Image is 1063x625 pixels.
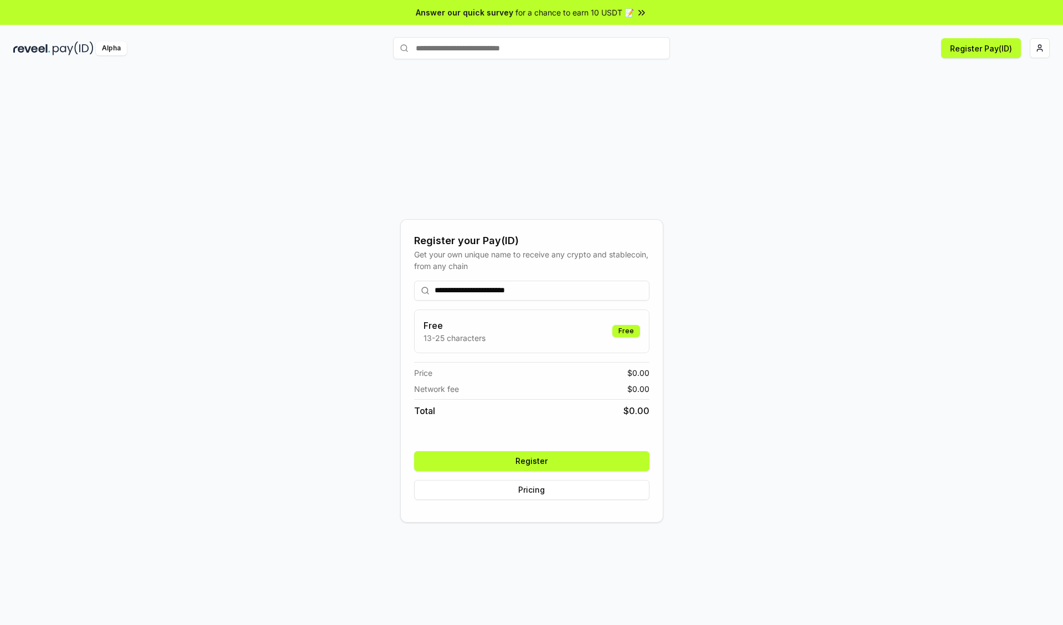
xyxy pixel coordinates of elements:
[515,7,634,18] span: for a chance to earn 10 USDT 📝
[414,404,435,417] span: Total
[53,42,94,55] img: pay_id
[424,332,486,344] p: 13-25 characters
[623,404,649,417] span: $ 0.00
[414,451,649,471] button: Register
[941,38,1021,58] button: Register Pay(ID)
[612,325,640,337] div: Free
[96,42,127,55] div: Alpha
[416,7,513,18] span: Answer our quick survey
[414,480,649,500] button: Pricing
[424,319,486,332] h3: Free
[627,383,649,395] span: $ 0.00
[13,42,50,55] img: reveel_dark
[414,233,649,249] div: Register your Pay(ID)
[627,367,649,379] span: $ 0.00
[414,249,649,272] div: Get your own unique name to receive any crypto and stablecoin, from any chain
[414,367,432,379] span: Price
[414,383,459,395] span: Network fee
